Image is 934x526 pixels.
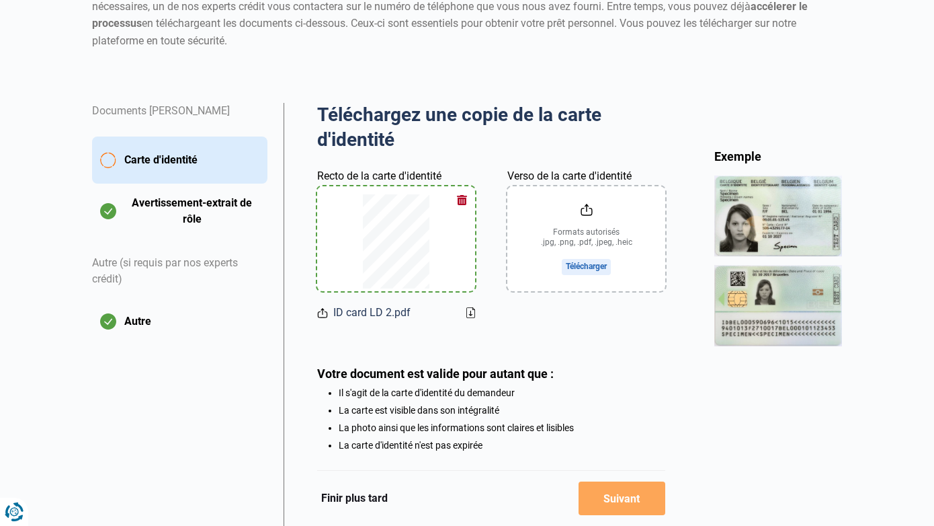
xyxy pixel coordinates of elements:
[714,149,842,164] div: Exemple
[507,168,632,184] label: Verso de la carte d'identité
[466,307,475,318] a: Download
[714,176,842,346] img: idCard
[317,367,665,381] div: Votre document est valide pour autant que :
[579,482,665,515] button: Suivant
[317,103,665,152] h2: Téléchargez une copie de la carte d'identité
[333,305,411,321] span: ID card LD 2.pdf
[92,239,267,305] div: Autre (si requis par nos experts crédit)
[339,387,665,398] li: Il s'agit de la carte d'identité du demandeur
[92,305,267,338] button: Autre
[339,422,665,433] li: La photo ainsi que les informations sont claires et lisibles
[339,440,665,451] li: La carte d'identité n'est pas expirée
[317,490,392,507] button: Finir plus tard
[339,405,665,416] li: La carte est visible dans son intégralité
[92,137,267,184] button: Carte d'identité
[124,152,198,168] span: Carte d'identité
[317,168,441,184] label: Recto de la carte d'identité
[92,194,267,228] button: Avertissement-extrait de rôle
[92,103,267,137] div: Documents [PERSON_NAME]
